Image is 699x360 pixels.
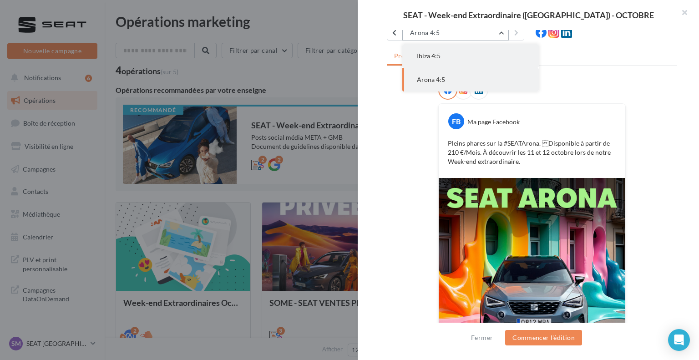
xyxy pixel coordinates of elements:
[505,330,582,345] button: Commencer l'édition
[402,25,509,41] button: Arona 4:5
[467,332,496,343] button: Fermer
[668,329,690,351] div: Open Intercom Messenger
[402,68,539,91] button: Arona 4:5
[448,113,464,129] div: FB
[372,11,684,19] div: SEAT - Week-end Extraordinaire ([GEOGRAPHIC_DATA]) - OCTOBRE
[417,52,441,60] span: Ibiza 4:5
[448,139,616,166] p: Pleins phares sur la #SEATArona. Disponible à partir de 210 €/Mois. À découvrir les 11 et 12 octo...
[467,117,520,127] div: Ma page Facebook
[417,76,445,83] span: Arona 4:5
[402,44,539,68] button: Ibiza 4:5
